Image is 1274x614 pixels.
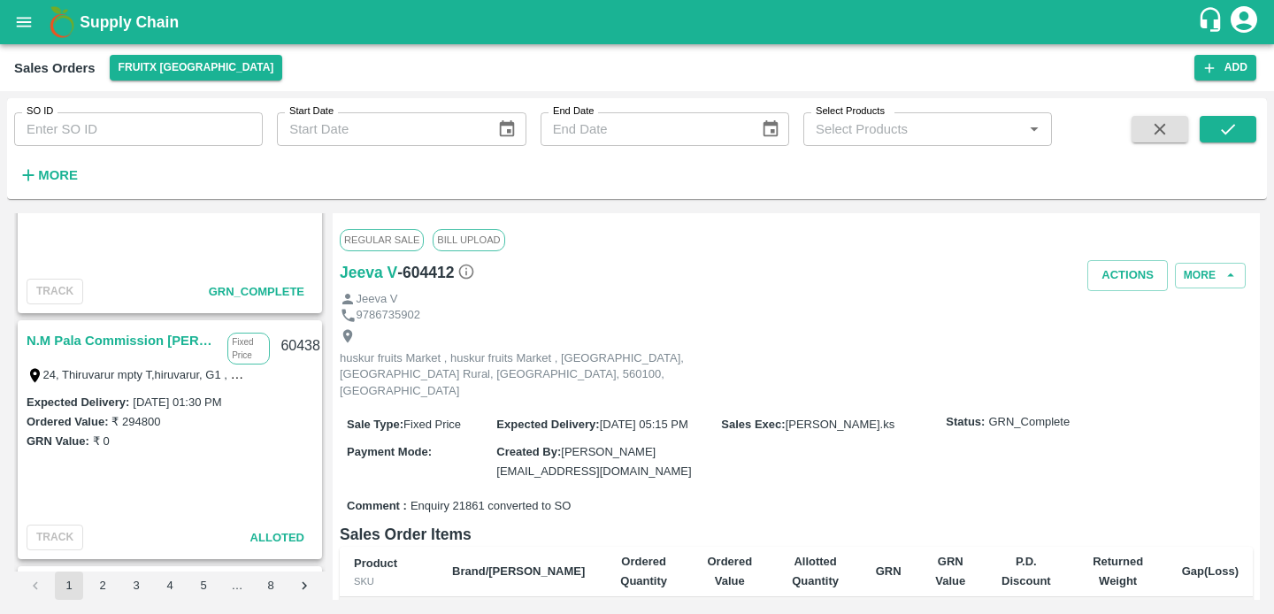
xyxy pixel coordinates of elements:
[816,104,885,119] label: Select Products
[354,556,397,570] b: Product
[433,229,504,250] span: Bill Upload
[347,498,407,515] label: Comment :
[14,160,82,190] button: More
[43,367,645,381] label: 24, Thiruvarur mpty T,hiruvarur, G1 , old bus stand , [GEOGRAPHIC_DATA] -610001, [GEOGRAPHIC_DATA...
[133,395,221,409] label: [DATE] 01:30 PM
[27,395,129,409] label: Expected Delivery :
[721,418,785,431] label: Sales Exec :
[340,260,397,285] a: Jeeva V
[1175,263,1246,288] button: More
[754,112,787,146] button: Choose date
[786,418,895,431] span: [PERSON_NAME].ks
[80,10,1197,35] a: Supply Chain
[88,572,117,600] button: Go to page 2
[946,414,985,431] label: Status:
[19,572,321,600] nav: pagination navigation
[223,578,251,595] div: …
[357,291,398,308] p: Jeeva V
[189,572,218,600] button: Go to page 5
[38,168,78,182] strong: More
[411,498,571,515] span: Enquiry 21861 converted to SO
[1194,55,1256,81] button: Add
[257,572,285,600] button: Go to page 8
[452,564,585,578] b: Brand/[PERSON_NAME]
[541,112,747,146] input: End Date
[490,112,524,146] button: Choose date
[289,104,334,119] label: Start Date
[27,104,53,119] label: SO ID
[792,555,839,587] b: Allotted Quantity
[80,13,179,31] b: Supply Chain
[93,434,110,448] label: ₹ 0
[122,572,150,600] button: Go to page 3
[496,445,561,458] label: Created By :
[876,564,902,578] b: GRN
[340,522,1253,547] h6: Sales Order Items
[290,572,318,600] button: Go to next page
[14,112,263,146] input: Enter SO ID
[496,445,691,478] span: [PERSON_NAME][EMAIL_ADDRESS][DOMAIN_NAME]
[110,55,283,81] button: Select DC
[620,555,667,587] b: Ordered Quantity
[27,415,108,428] label: Ordered Value:
[600,418,688,431] span: [DATE] 05:15 PM
[111,415,160,428] label: ₹ 294800
[227,333,270,365] p: Fixed Price
[1087,260,1168,291] button: Actions
[4,2,44,42] button: open drawer
[809,118,1017,141] input: Select Products
[1002,555,1051,587] b: P.D. Discount
[935,555,965,587] b: GRN Value
[354,573,424,589] div: SKU
[1182,564,1239,578] b: Gap(Loss)
[1228,4,1260,41] div: account of current user
[27,329,219,352] a: N.M Pala Commission [PERSON_NAME]
[988,414,1070,431] span: GRN_Complete
[397,260,475,285] h6: - 604412
[340,229,424,250] span: Regular Sale
[156,572,184,600] button: Go to page 4
[27,434,89,448] label: GRN Value:
[250,531,304,544] span: Alloted
[209,285,304,298] span: GRN_Complete
[347,445,432,458] label: Payment Mode :
[1197,6,1228,38] div: customer-support
[708,555,753,587] b: Ordered Value
[357,307,420,324] p: 9786735902
[403,418,461,431] span: Fixed Price
[1093,555,1143,587] b: Returned Weight
[347,418,403,431] label: Sale Type :
[44,4,80,40] img: logo
[496,418,599,431] label: Expected Delivery :
[553,104,594,119] label: End Date
[277,112,483,146] input: Start Date
[1023,118,1046,141] button: Open
[55,572,83,600] button: page 1
[270,326,338,367] div: 604384
[14,57,96,80] div: Sales Orders
[340,350,738,400] p: huskur fruits Market , huskur fruits Market , [GEOGRAPHIC_DATA], [GEOGRAPHIC_DATA] Rural, [GEOGRA...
